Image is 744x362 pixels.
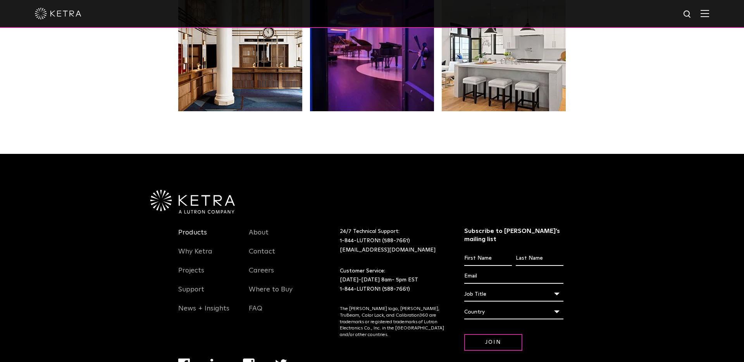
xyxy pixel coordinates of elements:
[340,247,436,253] a: [EMAIL_ADDRESS][DOMAIN_NAME]
[249,228,269,246] a: About
[249,247,275,265] a: Contact
[340,306,445,338] p: The [PERSON_NAME] logo, [PERSON_NAME], TruBeam, Color Lock, and Calibration360 are trademarks or ...
[249,227,308,322] div: Navigation Menu
[340,267,445,294] p: Customer Service: [DATE]-[DATE] 8am- 5pm EST
[178,247,212,265] a: Why Ketra
[464,305,564,319] div: Country
[249,285,293,303] a: Where to Buy
[701,10,709,17] img: Hamburger%20Nav.svg
[340,286,410,292] a: 1-844-LUTRON1 (588-7661)
[340,238,410,243] a: 1-844-LUTRON1 (588-7661)
[249,304,262,322] a: FAQ
[178,266,204,284] a: Projects
[178,228,207,246] a: Products
[464,334,522,351] input: Join
[178,304,229,322] a: News + Insights
[249,266,274,284] a: Careers
[464,227,564,243] h3: Subscribe to [PERSON_NAME]’s mailing list
[464,251,512,266] input: First Name
[464,269,564,284] input: Email
[683,10,692,19] img: search icon
[35,8,81,19] img: ketra-logo-2019-white
[516,251,563,266] input: Last Name
[340,227,445,255] p: 24/7 Technical Support:
[150,190,235,214] img: Ketra-aLutronCo_White_RGB
[178,285,204,303] a: Support
[464,287,564,302] div: Job Title
[178,227,237,322] div: Navigation Menu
